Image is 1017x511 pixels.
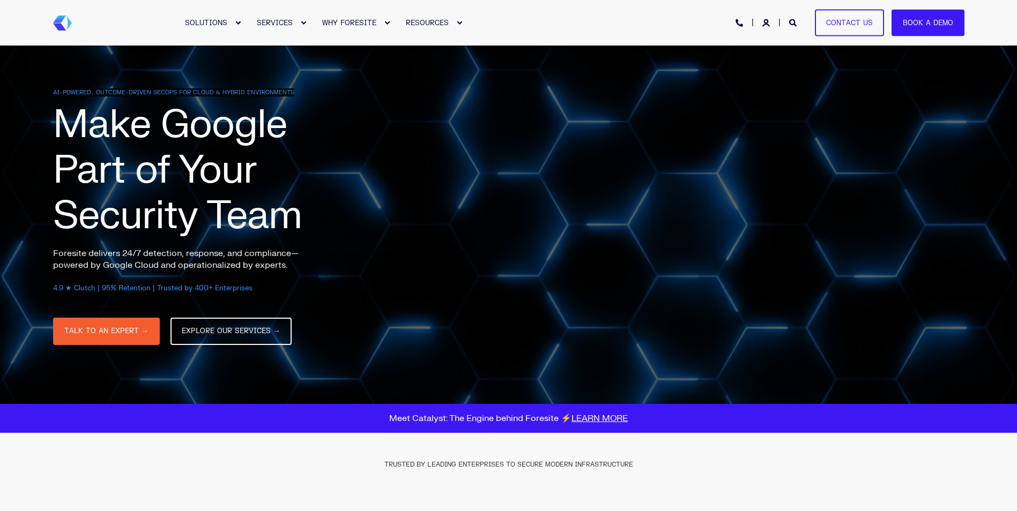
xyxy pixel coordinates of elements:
a: Book a Demo [892,9,964,36]
div: Expand WHY FORESITE [384,20,390,26]
span: SOLUTIONS [185,18,227,27]
span: WHY FORESITE [322,18,376,27]
div: Expand RESOURCES [456,20,463,26]
span: 4.9 ★ Clutch | 95% Retention | Trusted by 400+ Enterprises [53,284,253,292]
p: Foresite delivers 24/7 detection, response, and compliance—powered by Google Cloud and operationa... [53,247,321,271]
span: Make Google Part of Your Security Team [53,100,302,241]
div: Expand SERVICES [300,20,307,26]
a: LEARN MORE [571,413,628,424]
img: Foresite brand mark, a hexagon shape of blues with a directional arrow to the right hand side [53,16,72,31]
a: Open Search [789,18,799,27]
span: Meet Catalyst: The Engine behind Foresite ⚡️ [389,413,628,424]
span: TRUSTED BY LEADING ENTERPRISES TO SECURE MODERN INFRASTRUCTURE [384,460,633,469]
span: RESOURCES [406,18,449,27]
div: Expand SOLUTIONS [235,20,241,26]
a: Login [762,18,772,27]
a: EXPLORE OUR SERVICES → [170,318,292,345]
a: Back to Home [53,16,72,31]
a: TALK TO AN EXPERT → [53,318,160,345]
span: AI-POWERED, OUTCOME-DRIVEN SECOPS FOR CLOUD & HYBRID ENVIRONMENTS [53,88,295,96]
a: Contact Us [815,9,884,36]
